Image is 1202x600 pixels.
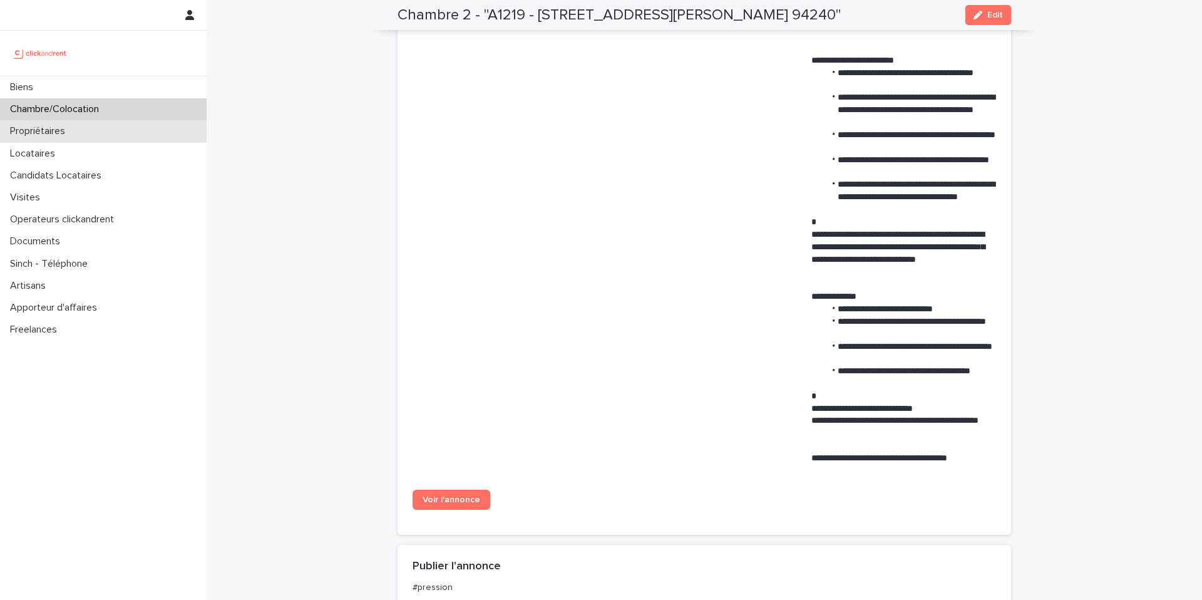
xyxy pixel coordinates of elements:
[413,582,991,593] p: #pression
[5,235,70,247] p: Documents
[5,214,124,225] p: Operateurs clickandrent
[10,41,71,66] img: UCB0brd3T0yccxBKYDjQ
[5,103,109,115] p: Chambre/Colocation
[5,170,111,182] p: Candidats Locataires
[5,258,98,270] p: Sinch - Téléphone
[5,280,56,292] p: Artisans
[5,125,75,137] p: Propriétaires
[5,302,107,314] p: Apporteur d'affaires
[5,81,43,93] p: Biens
[965,5,1011,25] button: Edit
[423,495,480,504] span: Voir l'annonce
[987,11,1003,19] span: Edit
[413,560,501,574] h2: Publier l'annonce
[5,148,65,160] p: Locataires
[398,6,841,24] h2: Chambre 2 - "A1219 - [STREET_ADDRESS][PERSON_NAME] 94240"
[5,192,50,204] p: Visites
[413,490,490,510] a: Voir l'annonce
[5,324,67,336] p: Freelances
